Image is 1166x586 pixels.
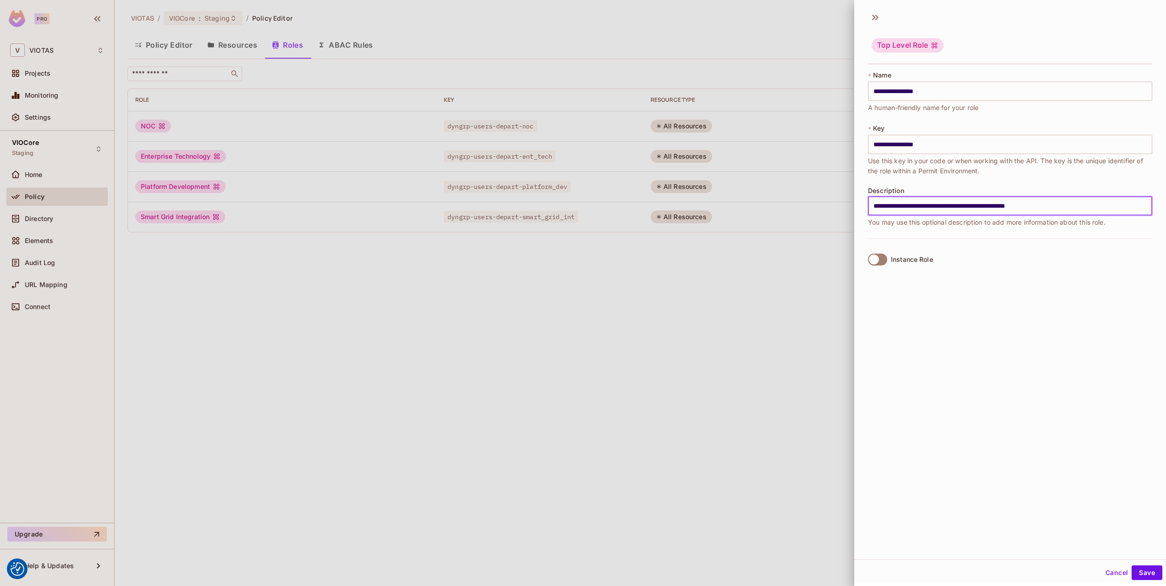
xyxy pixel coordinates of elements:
span: A human-friendly name for your role [868,103,978,113]
button: Save [1132,565,1162,580]
span: You may use this optional description to add more information about this role. [868,217,1105,227]
img: Revisit consent button [11,562,24,576]
button: Cancel [1102,565,1132,580]
span: Use this key in your code or when working with the API. The key is the unique identifier of the r... [868,156,1152,176]
button: Consent Preferences [11,562,24,576]
div: Instance Role [891,256,933,263]
span: Key [873,125,884,132]
div: Top Level Role [872,38,944,53]
span: Name [873,72,891,79]
span: Description [868,187,904,194]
